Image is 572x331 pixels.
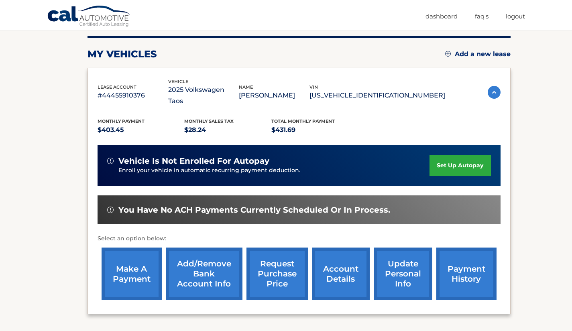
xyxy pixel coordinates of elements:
span: You have no ACH payments currently scheduled or in process. [118,205,390,215]
img: add.svg [445,51,451,57]
p: #44455910376 [98,90,168,101]
span: lease account [98,84,136,90]
span: name [239,84,253,90]
p: 2025 Volkswagen Taos [168,84,239,107]
a: update personal info [374,248,432,300]
span: vin [309,84,318,90]
p: [US_VEHICLE_IDENTIFICATION_NUMBER] [309,90,445,101]
a: Cal Automotive [47,5,131,28]
span: Monthly Payment [98,118,145,124]
img: alert-white.svg [107,158,114,164]
img: alert-white.svg [107,207,114,213]
span: vehicle is not enrolled for autopay [118,156,269,166]
a: Dashboard [425,10,458,23]
a: account details [312,248,370,300]
a: payment history [436,248,497,300]
p: $431.69 [271,124,358,136]
span: Total Monthly Payment [271,118,335,124]
p: Select an option below: [98,234,501,244]
a: request purchase price [246,248,308,300]
p: $403.45 [98,124,185,136]
img: accordion-active.svg [488,86,501,99]
span: vehicle [168,79,188,84]
a: make a payment [102,248,162,300]
h2: my vehicles [88,48,157,60]
p: [PERSON_NAME] [239,90,309,101]
a: FAQ's [475,10,489,23]
a: Add a new lease [445,50,511,58]
a: set up autopay [430,155,491,176]
span: Monthly sales Tax [184,118,234,124]
a: Add/Remove bank account info [166,248,242,300]
p: $28.24 [184,124,271,136]
a: Logout [506,10,525,23]
p: Enroll your vehicle in automatic recurring payment deduction. [118,166,430,175]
